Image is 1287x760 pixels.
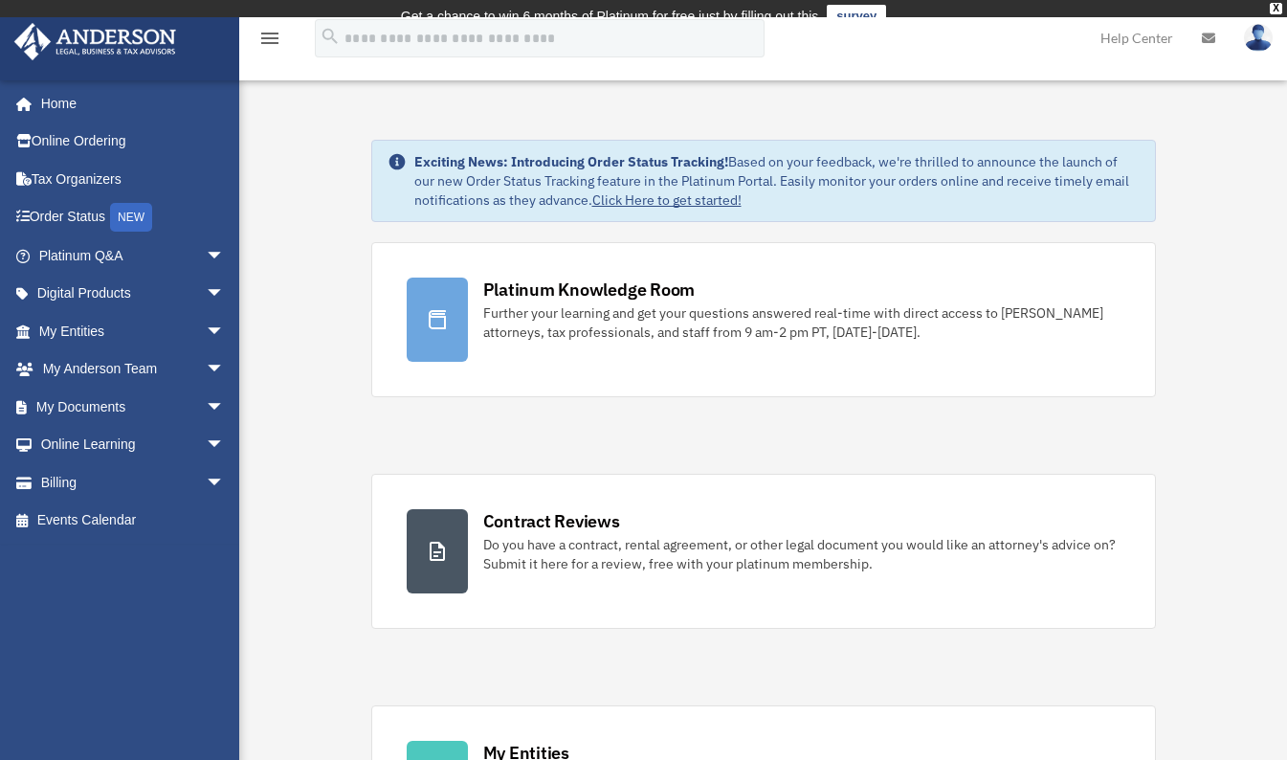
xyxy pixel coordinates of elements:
[592,191,742,209] a: Click Here to get started!
[13,84,244,123] a: Home
[206,236,244,276] span: arrow_drop_down
[401,5,819,28] div: Get a chance to win 6 months of Platinum for free just by filling out this
[483,535,1121,573] div: Do you have a contract, rental agreement, or other legal document you would like an attorney's ad...
[13,236,254,275] a: Platinum Q&Aarrow_drop_down
[206,388,244,427] span: arrow_drop_down
[13,350,254,389] a: My Anderson Teamarrow_drop_down
[258,34,281,50] a: menu
[483,509,620,533] div: Contract Reviews
[13,198,254,237] a: Order StatusNEW
[258,27,281,50] i: menu
[483,303,1121,342] div: Further your learning and get your questions answered real-time with direct access to [PERSON_NAM...
[13,160,254,198] a: Tax Organizers
[206,463,244,503] span: arrow_drop_down
[827,5,886,28] a: survey
[13,388,254,426] a: My Documentsarrow_drop_down
[1270,3,1282,14] div: close
[206,275,244,314] span: arrow_drop_down
[13,426,254,464] a: Online Learningarrow_drop_down
[371,474,1156,629] a: Contract Reviews Do you have a contract, rental agreement, or other legal document you would like...
[13,502,254,540] a: Events Calendar
[206,350,244,390] span: arrow_drop_down
[13,312,254,350] a: My Entitiesarrow_drop_down
[206,426,244,465] span: arrow_drop_down
[414,153,728,170] strong: Exciting News: Introducing Order Status Tracking!
[9,23,182,60] img: Anderson Advisors Platinum Portal
[414,152,1140,210] div: Based on your feedback, we're thrilled to announce the launch of our new Order Status Tracking fe...
[13,123,254,161] a: Online Ordering
[110,203,152,232] div: NEW
[13,463,254,502] a: Billingarrow_drop_down
[371,242,1156,397] a: Platinum Knowledge Room Further your learning and get your questions answered real-time with dire...
[13,275,254,313] a: Digital Productsarrow_drop_down
[206,312,244,351] span: arrow_drop_down
[483,278,696,302] div: Platinum Knowledge Room
[320,26,341,47] i: search
[1244,24,1273,52] img: User Pic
